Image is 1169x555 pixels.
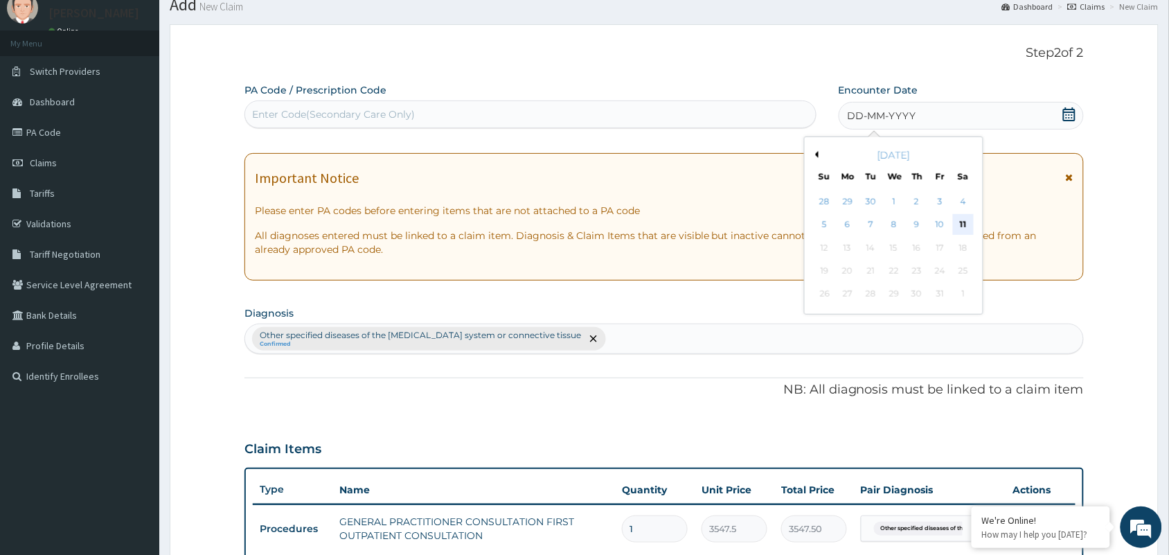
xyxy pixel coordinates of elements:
th: Total Price [774,476,854,504]
div: Not available Friday, October 17th, 2025 [929,238,950,258]
p: How may I help you today? [982,529,1100,540]
div: Choose Tuesday, September 30th, 2025 [860,191,881,212]
div: Th [911,170,923,182]
div: Not available Wednesday, October 15th, 2025 [884,238,904,258]
div: Mo [841,170,853,182]
label: Encounter Date [839,83,918,97]
th: Actions [1006,476,1076,504]
div: Choose Tuesday, October 7th, 2025 [860,215,881,236]
img: d_794563401_company_1708531726252_794563401 [26,69,56,104]
span: We're online! [80,175,191,315]
p: Please enter PA codes before entering items that are not attached to a PA code [255,204,1073,218]
p: Step 2 of 2 [244,46,1084,61]
div: Choose Wednesday, October 1st, 2025 [884,191,904,212]
small: Confirmed [260,341,581,348]
span: remove selection option [587,333,600,345]
p: Other specified diseases of the [MEDICAL_DATA] system or connective tissue [260,330,581,341]
span: Switch Providers [30,65,100,78]
div: Not available Tuesday, October 21st, 2025 [860,261,881,281]
div: Not available Sunday, October 19th, 2025 [814,261,835,281]
td: GENERAL PRACTITIONER CONSULTATION FIRST OUTPATIENT CONSULTATION [332,508,615,549]
div: Not available Saturday, October 18th, 2025 [953,238,974,258]
div: Choose Thursday, October 2nd, 2025 [907,191,927,212]
span: DD-MM-YYYY [848,109,916,123]
div: Not available Sunday, October 26th, 2025 [814,284,835,305]
small: New Claim [197,1,243,12]
div: Not available Saturday, October 25th, 2025 [953,261,974,281]
div: Su [819,170,830,182]
th: Pair Diagnosis [854,476,1006,504]
span: Tariff Negotiation [30,248,100,261]
div: Not available Wednesday, October 22nd, 2025 [884,261,904,281]
span: Claims [30,157,57,169]
div: Sa [957,170,969,182]
div: Minimize live chat window [227,7,260,40]
div: Choose Friday, October 3rd, 2025 [929,191,950,212]
li: New Claim [1107,1,1159,12]
span: Tariffs [30,187,55,200]
span: Other specified diseases of th... [874,522,974,536]
label: PA Code / Prescription Code [244,83,386,97]
span: Dashboard [30,96,75,108]
h3: Claim Items [244,442,321,457]
div: Not available Tuesday, October 28th, 2025 [860,284,881,305]
div: Choose Monday, September 29th, 2025 [837,191,858,212]
div: month 2025-10 [813,191,974,306]
div: Not available Thursday, October 23rd, 2025 [907,261,927,281]
div: Choose Sunday, September 28th, 2025 [814,191,835,212]
div: Choose Saturday, October 11th, 2025 [953,215,974,236]
div: We [888,170,900,182]
div: Not available Friday, October 31st, 2025 [929,284,950,305]
a: Dashboard [1002,1,1053,12]
label: Diagnosis [244,306,294,320]
h1: Important Notice [255,170,359,186]
th: Quantity [615,476,695,504]
div: Not available Saturday, November 1st, 2025 [953,284,974,305]
div: Not available Monday, October 20th, 2025 [837,261,858,281]
div: Tu [865,170,877,182]
div: Not available Monday, October 27th, 2025 [837,284,858,305]
div: Not available Thursday, October 16th, 2025 [907,238,927,258]
div: Not available Friday, October 24th, 2025 [929,261,950,281]
p: NB: All diagnosis must be linked to a claim item [244,381,1084,399]
div: Choose Sunday, October 5th, 2025 [814,215,835,236]
div: Not available Tuesday, October 14th, 2025 [860,238,881,258]
div: We're Online! [982,514,1100,527]
div: Choose Friday, October 10th, 2025 [929,215,950,236]
div: Not available Monday, October 13th, 2025 [837,238,858,258]
button: Previous Month [812,151,819,158]
th: Type [253,477,332,502]
th: Unit Price [695,476,774,504]
div: Choose Monday, October 6th, 2025 [837,215,858,236]
div: Choose Saturday, October 4th, 2025 [953,191,974,212]
textarea: Type your message and hit 'Enter' [7,378,264,427]
p: All diagnoses entered must be linked to a claim item. Diagnosis & Claim Items that are visible bu... [255,229,1073,256]
div: Fr [934,170,946,182]
div: Enter Code(Secondary Care Only) [252,107,415,121]
div: Chat with us now [72,78,233,96]
div: Choose Wednesday, October 8th, 2025 [884,215,904,236]
div: [DATE] [810,148,977,162]
td: Procedures [253,516,332,542]
a: Online [48,26,82,36]
div: Not available Sunday, October 12th, 2025 [814,238,835,258]
div: Not available Thursday, October 30th, 2025 [907,284,927,305]
div: Not available Wednesday, October 29th, 2025 [884,284,904,305]
div: Choose Thursday, October 9th, 2025 [907,215,927,236]
a: Claims [1068,1,1105,12]
p: [PERSON_NAME] [48,7,139,19]
th: Name [332,476,615,504]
